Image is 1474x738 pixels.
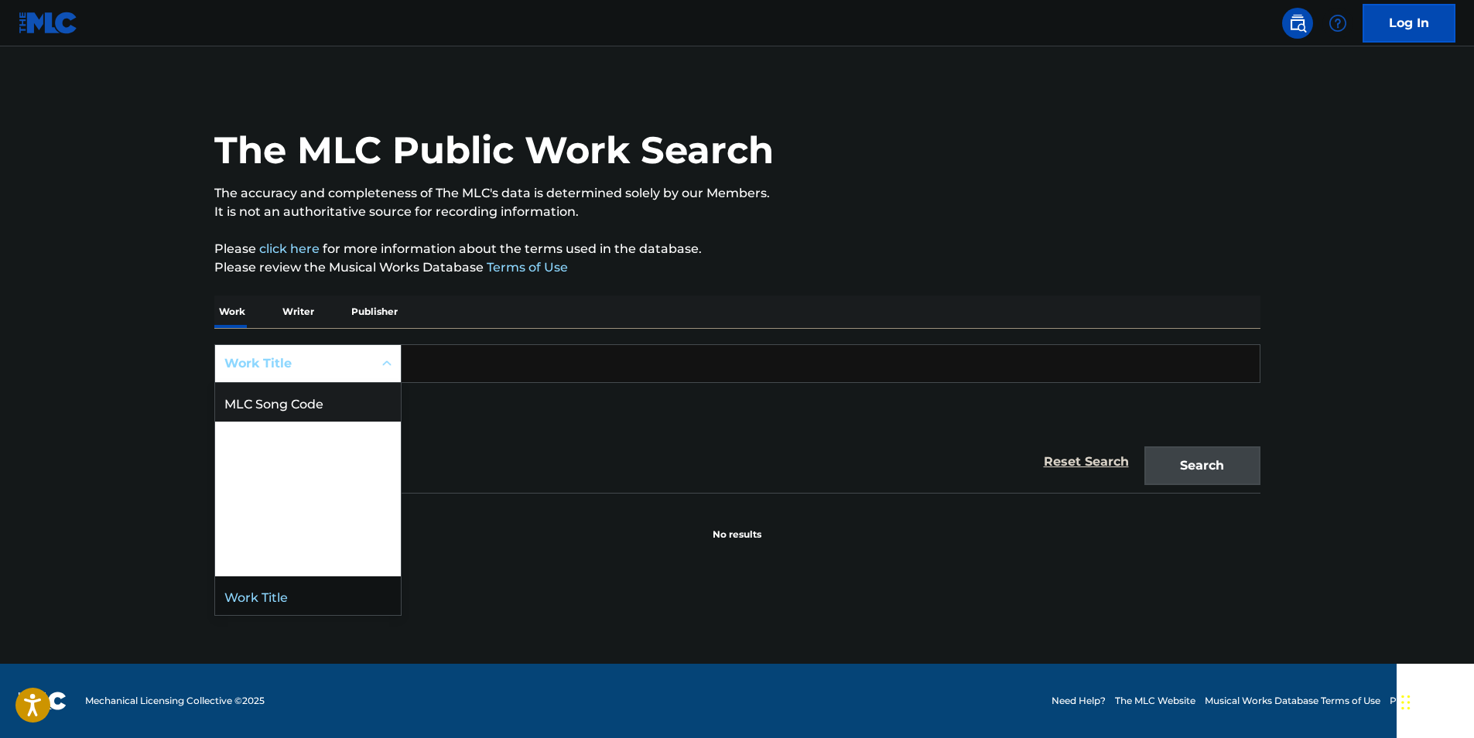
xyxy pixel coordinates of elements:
[215,499,401,538] div: Publisher IPI
[214,344,1260,493] form: Search Form
[1329,14,1347,32] img: help
[713,509,761,542] p: No results
[85,694,265,708] span: Mechanical Licensing Collective © 2025
[1115,694,1195,708] a: The MLC Website
[347,296,402,328] p: Publisher
[484,260,568,275] a: Terms of Use
[1288,14,1307,32] img: search
[214,296,250,328] p: Work
[278,296,319,328] p: Writer
[215,538,401,576] div: MLC Publisher Number
[1282,8,1313,39] a: Public Search
[214,203,1260,221] p: It is not an authoritative source for recording information.
[1390,694,1455,708] a: Privacy Policy
[215,422,401,460] div: Writer IPI
[214,240,1260,258] p: Please for more information about the terms used in the database.
[214,127,774,173] h1: The MLC Public Work Search
[1401,679,1411,726] div: Drag
[1052,694,1106,708] a: Need Help?
[215,460,401,499] div: Publisher Name
[1205,694,1380,708] a: Musical Works Database Terms of Use
[214,258,1260,277] p: Please review the Musical Works Database
[1363,4,1455,43] a: Log In
[215,383,401,422] div: MLC Song Code
[19,692,67,710] img: logo
[1397,664,1474,738] iframe: Chat Widget
[215,576,401,615] div: Work Title
[224,354,364,373] div: Work Title
[1322,8,1353,39] div: Help
[259,241,320,256] a: click here
[214,184,1260,203] p: The accuracy and completeness of The MLC's data is determined solely by our Members.
[19,12,78,34] img: MLC Logo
